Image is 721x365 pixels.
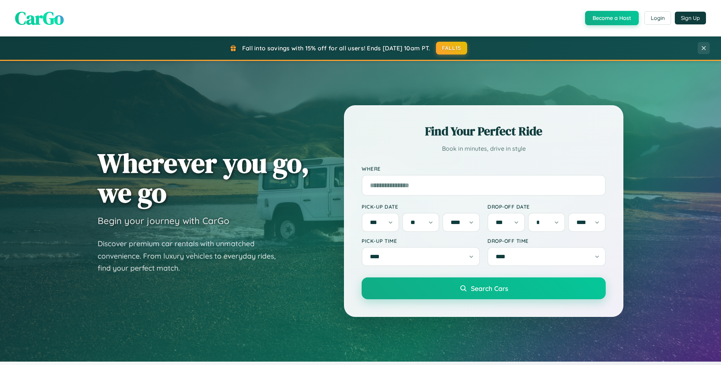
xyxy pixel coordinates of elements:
[471,284,508,292] span: Search Cars
[675,12,706,24] button: Sign Up
[98,148,309,207] h1: Wherever you go, we go
[98,215,229,226] h3: Begin your journey with CarGo
[644,11,671,25] button: Login
[362,277,606,299] button: Search Cars
[242,44,430,52] span: Fall into savings with 15% off for all users! Ends [DATE] 10am PT.
[362,123,606,139] h2: Find Your Perfect Ride
[487,203,606,210] label: Drop-off Date
[585,11,639,25] button: Become a Host
[362,203,480,210] label: Pick-up Date
[362,143,606,154] p: Book in minutes, drive in style
[98,238,285,274] p: Discover premium car rentals with unmatched convenience. From luxury vehicles to everyday rides, ...
[362,238,480,244] label: Pick-up Time
[362,165,606,172] label: Where
[487,238,606,244] label: Drop-off Time
[15,6,64,30] span: CarGo
[436,42,468,55] button: FALL15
